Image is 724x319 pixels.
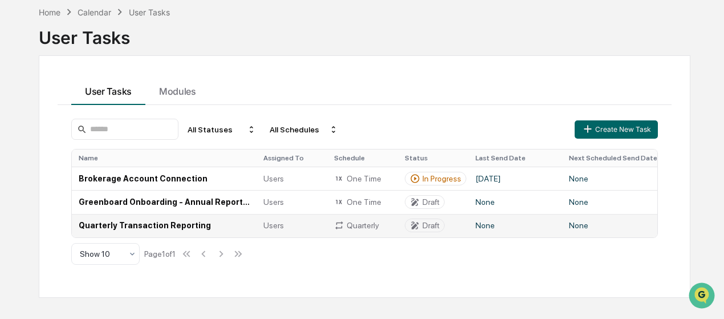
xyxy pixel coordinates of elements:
td: [DATE] [469,167,562,190]
th: Schedule [327,150,398,167]
span: Users [263,174,284,183]
div: We're offline, we'll be back soon [39,98,149,107]
span: Pylon [113,193,138,201]
div: Home [39,7,60,17]
div: Calendar [78,7,111,17]
th: Assigned To [257,150,327,167]
a: 🗄️Attestations [78,139,146,159]
div: User Tasks [39,18,690,48]
a: 🔎Data Lookup [7,160,76,181]
td: Greenboard Onboarding - Annual Reporting [72,190,257,213]
div: 🔎 [11,166,21,175]
div: All Schedules [265,120,343,139]
span: Attestations [94,143,141,155]
td: Quarterly Transaction Reporting [72,214,257,237]
p: How can we help? [11,23,208,42]
button: User Tasks [71,74,145,105]
div: Quarterly [334,220,391,231]
div: Start new chat [39,87,187,98]
img: 1746055101610-c473b297-6a78-478c-a979-82029cc54cd1 [11,87,32,107]
th: Name [72,150,257,167]
button: Modules [145,74,210,105]
th: Next Scheduled Send Date [562,150,667,167]
td: None [469,190,562,213]
iframe: Open customer support [688,281,718,312]
div: 🖐️ [11,144,21,154]
div: All Statuses [183,120,261,139]
td: Brokerage Account Connection [72,167,257,190]
div: 🗄️ [83,144,92,154]
span: Users [263,197,284,207]
td: None [469,214,562,237]
div: In Progress [422,174,461,183]
button: Start new chat [194,90,208,104]
td: None [562,214,667,237]
td: None [562,190,667,213]
button: Create New Task [575,120,658,139]
div: Draft [422,221,440,230]
div: One Time [334,173,391,184]
th: Last Send Date [469,150,562,167]
div: Draft [422,197,440,207]
div: One Time [334,197,391,207]
div: User Tasks [129,7,170,17]
div: Page 1 of 1 [144,249,176,259]
th: Status [398,150,469,167]
span: Users [263,221,284,230]
span: Data Lookup [23,165,72,176]
a: Powered byPylon [80,192,138,201]
a: 🖐️Preclearance [7,139,78,159]
span: Preclearance [23,143,74,155]
td: None [562,167,667,190]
